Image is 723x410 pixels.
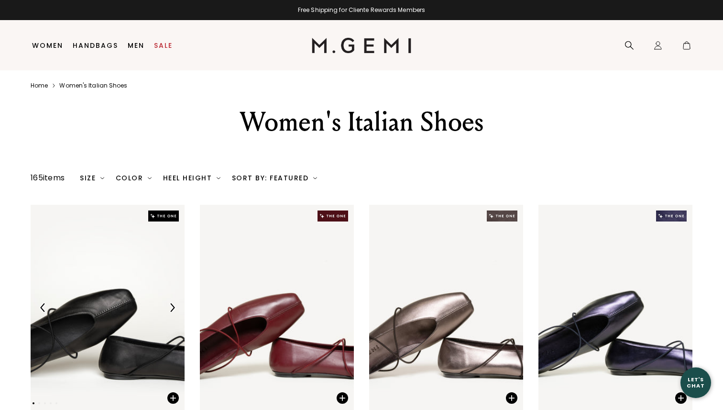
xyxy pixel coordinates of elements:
[128,42,144,49] a: Men
[148,211,179,222] img: The One tag
[232,174,317,182] div: Sort By: Featured
[31,172,65,184] div: 165 items
[31,205,185,410] img: The Una
[73,42,118,49] a: Handbags
[369,205,523,410] img: The Una
[196,105,527,139] div: Women's Italian Shoes
[59,82,127,89] a: Women's italian shoes
[116,174,152,182] div: Color
[148,176,152,180] img: chevron-down.svg
[100,176,104,180] img: chevron-down.svg
[80,174,104,182] div: Size
[538,205,692,410] img: The Una
[154,42,173,49] a: Sale
[312,38,412,53] img: M.Gemi
[32,42,63,49] a: Women
[200,205,354,410] img: The Una
[31,82,48,89] a: Home
[217,176,220,180] img: chevron-down.svg
[39,303,47,312] img: Previous Arrow
[168,303,176,312] img: Next Arrow
[313,176,317,180] img: chevron-down.svg
[163,174,220,182] div: Heel Height
[680,377,711,388] div: Let's Chat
